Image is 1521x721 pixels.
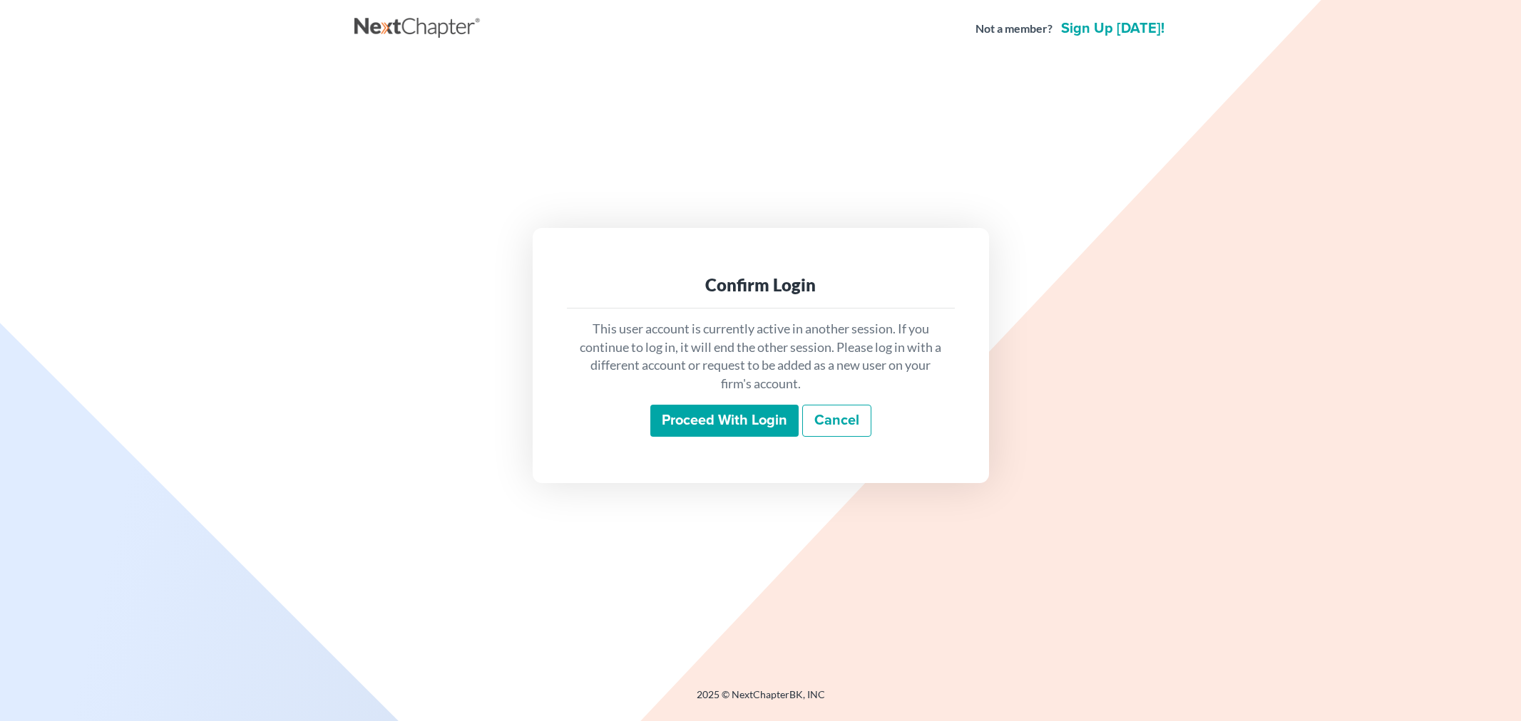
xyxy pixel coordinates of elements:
p: This user account is currently active in another session. If you continue to log in, it will end ... [578,320,943,393]
div: Confirm Login [578,274,943,296]
strong: Not a member? [975,21,1053,37]
div: 2025 © NextChapterBK, INC [354,688,1167,713]
a: Sign up [DATE]! [1058,21,1167,36]
input: Proceed with login [650,405,799,437]
a: Cancel [802,405,871,437]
